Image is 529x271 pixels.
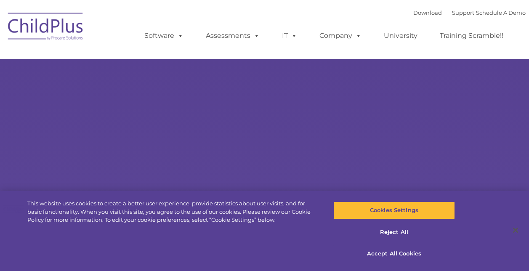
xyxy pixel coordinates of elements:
a: Download [413,9,442,16]
a: Training Scramble!! [431,27,512,44]
button: Cookies Settings [333,202,455,219]
a: Schedule A Demo [476,9,526,16]
a: Assessments [197,27,268,44]
button: Close [506,221,525,239]
button: Reject All [333,223,455,241]
button: Accept All Cookies [333,245,455,263]
div: This website uses cookies to create a better user experience, provide statistics about user visit... [27,199,317,224]
a: Company [311,27,370,44]
a: Software [136,27,192,44]
font: | [413,9,526,16]
a: Support [452,9,474,16]
a: IT [274,27,306,44]
a: University [375,27,426,44]
img: ChildPlus by Procare Solutions [4,7,88,49]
